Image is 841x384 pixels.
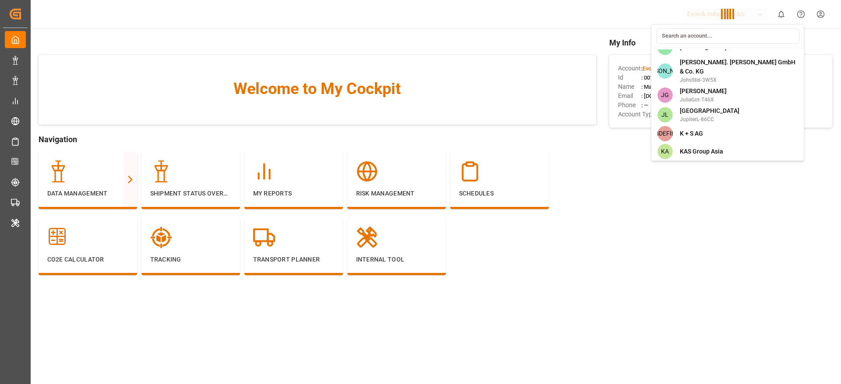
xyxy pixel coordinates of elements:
span: Navigation [39,133,596,145]
span: Evonik Industries AG [643,65,695,72]
p: Tracking [150,255,231,264]
button: show 0 new notifications [771,4,791,24]
span: : [DOMAIN_NAME][EMAIL_ADDRESS][DOMAIN_NAME] [641,93,779,99]
span: My Info [609,37,832,49]
p: Transport Planner [253,255,334,264]
p: Internal Tool [356,255,437,264]
span: : 0011t000013eqN2AAI [641,74,699,81]
input: Search an account... [656,28,799,44]
span: Account Type [618,110,655,119]
p: CO2e Calculator [47,255,128,264]
span: : Madhu T V [641,84,671,90]
span: : [641,65,695,72]
p: Data Management [47,189,128,198]
span: Phone [618,101,641,110]
span: Id [618,73,641,82]
span: : — [641,102,648,108]
span: Email [618,91,641,101]
span: Account [618,64,641,73]
span: Welcome to My Cockpit [56,77,579,101]
p: Shipment Status Overview [150,189,231,198]
p: My Reports [253,189,334,198]
p: Schedules [459,189,540,198]
button: Help Center [791,4,811,24]
span: Name [618,82,641,91]
p: Risk Management [356,189,437,198]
